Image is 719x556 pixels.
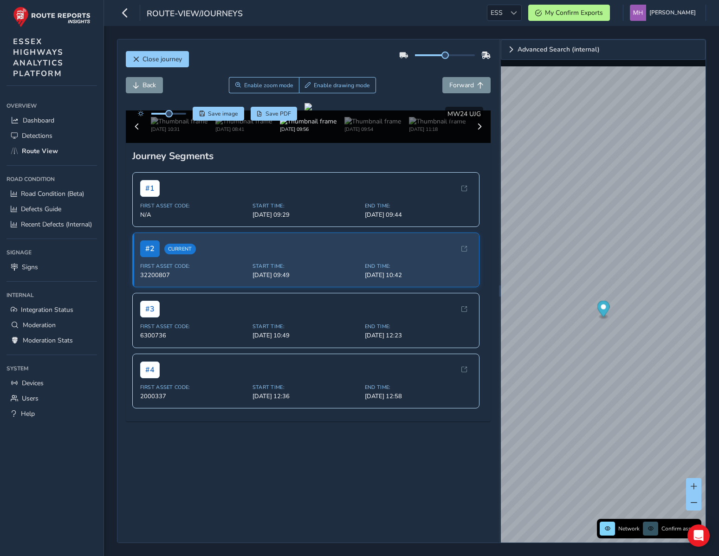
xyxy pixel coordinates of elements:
a: Devices [6,375,97,391]
button: Draw [299,77,376,93]
a: Detections [6,128,97,143]
span: Save image [208,110,238,117]
span: # 2 [140,240,160,257]
span: [DATE] 12:23 [365,331,472,340]
div: [DATE] 10:31 [151,126,207,133]
a: Moderation Stats [6,333,97,348]
div: Signage [6,246,97,259]
span: # 3 [140,301,160,317]
span: End Time: [365,384,472,391]
span: Signs [22,263,38,272]
div: [DATE] 09:54 [344,126,401,133]
div: System [6,362,97,375]
a: Defects Guide [6,201,97,217]
div: Road Condition [6,172,97,186]
div: Overview [6,99,97,113]
span: Advanced Search (internal) [518,46,600,53]
div: Internal [6,288,97,302]
div: Journey Segments [132,149,485,162]
span: [DATE] 10:42 [365,271,472,279]
span: Moderation [23,321,56,330]
span: Confirm assets [661,525,699,532]
span: First Asset Code: [140,323,247,330]
span: My Confirm Exports [545,8,603,17]
span: 2000337 [140,392,247,401]
span: Devices [22,379,44,388]
span: First Asset Code: [140,384,247,391]
span: [DATE] 09:29 [253,211,359,219]
span: Start Time: [253,263,359,270]
span: End Time: [365,202,472,209]
button: Close journey [126,51,189,67]
span: Moderation Stats [23,336,73,345]
span: Save PDF [266,110,291,117]
span: [DATE] 12:58 [365,392,472,401]
div: Map marker [597,301,609,320]
span: Defects Guide [21,205,61,213]
button: Save [193,107,244,121]
a: Road Condition (Beta) [6,186,97,201]
span: Dashboard [23,116,54,125]
a: Help [6,406,97,421]
a: Moderation [6,317,97,333]
a: Expand [501,39,706,60]
span: [DATE] 09:44 [365,211,472,219]
span: Detections [22,131,52,140]
span: [DATE] 09:49 [253,271,359,279]
a: Integration Status [6,302,97,317]
span: Recent Defects (Internal) [21,220,92,229]
span: First Asset Code: [140,202,247,209]
button: My Confirm Exports [528,5,610,21]
a: Recent Defects (Internal) [6,217,97,232]
span: Forward [449,81,474,90]
div: [DATE] 11:18 [409,126,466,133]
span: MW24 UJG [447,110,481,118]
span: [PERSON_NAME] [649,5,696,21]
a: Signs [6,259,97,275]
span: 6300736 [140,331,247,340]
a: Route View [6,143,97,159]
button: [PERSON_NAME] [630,5,699,21]
button: PDF [251,107,298,121]
span: [DATE] 12:36 [253,392,359,401]
span: Current [164,244,196,254]
span: N/A [140,211,247,219]
span: End Time: [365,323,472,330]
span: Back [143,81,156,90]
span: ESS [487,5,506,20]
img: Thumbnail frame [151,117,207,126]
span: Enable drawing mode [314,82,370,89]
button: Back [126,77,163,93]
span: Start Time: [253,323,359,330]
span: route-view/journeys [147,8,243,21]
a: Users [6,391,97,406]
button: Forward [442,77,491,93]
span: Road Condition (Beta) [21,189,84,198]
span: Close journey [143,55,182,64]
img: Thumbnail frame [215,117,272,126]
span: Network [618,525,640,532]
div: [DATE] 08:41 [215,126,272,133]
span: Help [21,409,35,418]
span: 32200807 [140,271,247,279]
span: End Time: [365,263,472,270]
span: Enable zoom mode [244,82,293,89]
span: Integration Status [21,305,73,314]
button: Zoom [229,77,299,93]
div: [DATE] 09:56 [280,126,337,133]
img: Thumbnail frame [344,117,401,126]
span: [DATE] 10:49 [253,331,359,340]
span: Users [22,394,39,403]
span: First Asset Code: [140,263,247,270]
img: Thumbnail frame [280,117,337,126]
span: ESSEX HIGHWAYS ANALYTICS PLATFORM [13,36,64,79]
a: Dashboard [6,113,97,128]
span: Start Time: [253,202,359,209]
span: Route View [22,147,58,155]
img: Thumbnail frame [409,117,466,126]
div: Open Intercom Messenger [687,524,710,547]
img: rr logo [13,6,91,27]
span: Start Time: [253,384,359,391]
img: diamond-layout [630,5,646,21]
span: # 4 [140,362,160,378]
